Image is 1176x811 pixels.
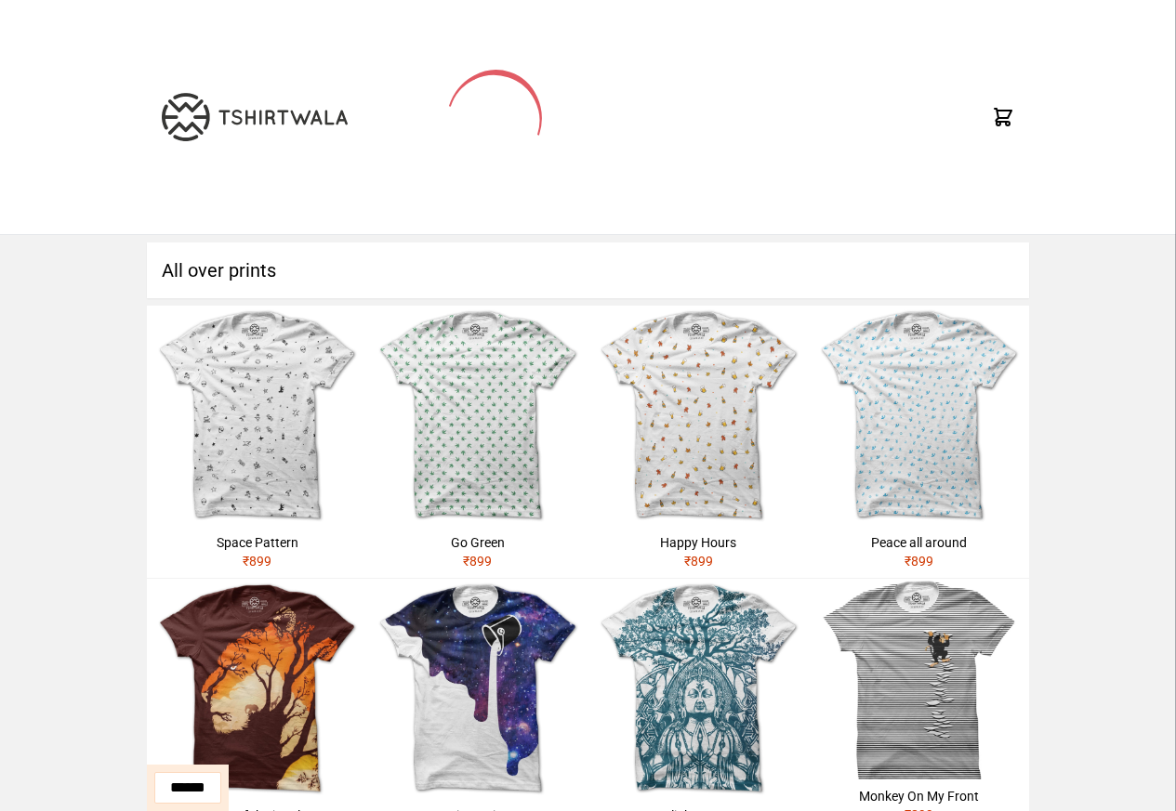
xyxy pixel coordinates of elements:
div: Space Pattern [154,533,360,552]
span: ₹ 899 [905,554,933,569]
div: Happy Hours [596,533,801,552]
div: Monkey On My Front [816,787,1022,805]
span: ₹ 899 [463,554,492,569]
div: Go Green [375,533,580,552]
img: buddha1.jpg [588,579,809,799]
img: peace-1.jpg [809,306,1029,526]
a: Space Pattern₹899 [147,306,367,578]
a: Go Green₹899 [367,306,588,578]
a: Peace all around₹899 [809,306,1029,578]
span: ₹ 899 [684,554,713,569]
img: hidden-tiger.jpg [147,579,367,799]
div: Peace all around [816,533,1022,552]
a: Happy Hours₹899 [588,306,809,578]
img: space.jpg [147,306,367,526]
span: ₹ 899 [243,554,271,569]
h1: All over prints [147,242,1029,298]
img: beer.jpg [588,306,809,526]
img: TW-LOGO-400-104.png [162,93,348,141]
img: galaxy.jpg [367,579,588,799]
img: monkey-climbing.jpg [809,579,1029,779]
img: weed.jpg [367,306,588,526]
